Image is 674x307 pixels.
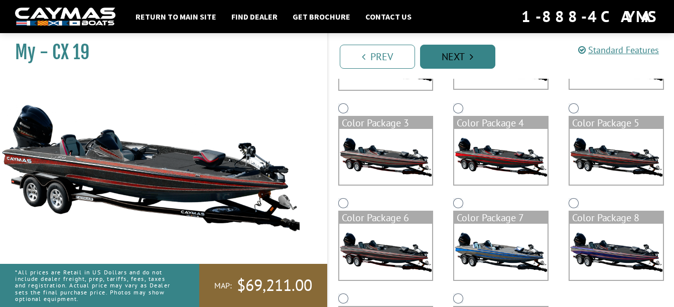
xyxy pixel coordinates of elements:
[454,117,548,129] div: Color Package 4
[521,6,659,28] div: 1-888-4CAYMAS
[199,264,327,307] a: MAP:$69,211.00
[15,41,302,64] h1: My - CX 19
[570,212,663,224] div: Color Package 8
[360,10,417,23] a: Contact Us
[578,44,659,56] a: Standard Features
[454,212,548,224] div: Color Package 7
[454,224,548,279] img: color_package_308.png
[15,264,177,307] p: *All prices are Retail in US Dollars and do not include dealer freight, prep, tariffs, fees, taxe...
[339,129,433,185] img: color_package_304.png
[237,275,312,296] span: $69,211.00
[570,129,663,185] img: color_package_306.png
[339,224,433,279] img: color_package_307.png
[339,212,433,224] div: Color Package 6
[340,45,415,69] a: Prev
[214,280,232,291] span: MAP:
[130,10,221,23] a: Return to main site
[15,8,115,26] img: white-logo-c9c8dbefe5ff5ceceb0f0178aa75bf4bb51f6bca0971e226c86eb53dfe498488.png
[570,224,663,279] img: color_package_309.png
[570,117,663,129] div: Color Package 5
[226,10,283,23] a: Find Dealer
[420,45,495,69] a: Next
[288,10,355,23] a: Get Brochure
[454,129,548,185] img: color_package_305.png
[339,117,433,129] div: Color Package 3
